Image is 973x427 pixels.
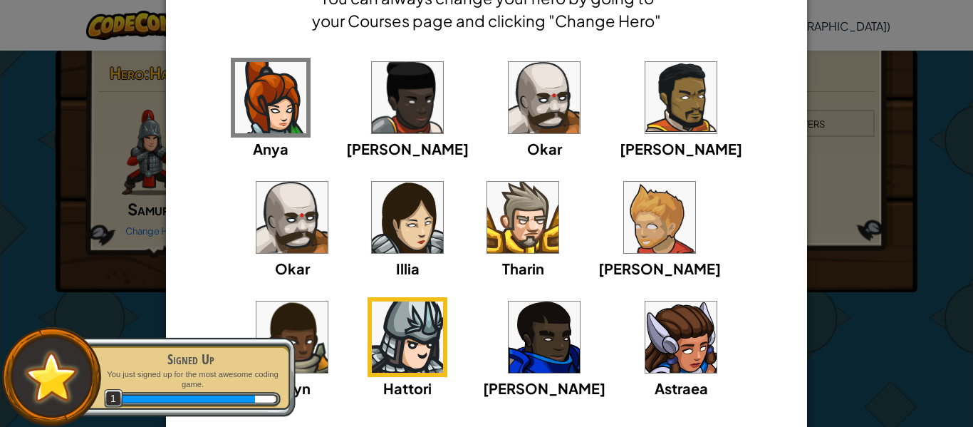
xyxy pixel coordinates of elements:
[235,62,306,133] img: portrait.png
[256,302,328,373] img: portrait.png
[624,182,695,253] img: portrait.png
[396,259,420,277] span: Illia
[19,345,84,408] img: default.png
[275,259,310,277] span: Okar
[487,182,558,253] img: portrait.png
[502,259,544,277] span: Tharin
[372,182,443,253] img: portrait.png
[253,140,288,158] span: Anya
[101,349,281,369] div: Signed Up
[383,379,432,397] span: Hattori
[483,379,605,397] span: [PERSON_NAME]
[620,140,742,158] span: [PERSON_NAME]
[509,62,580,133] img: portrait.png
[101,369,281,390] p: You just signed up for the most awesome coding game.
[372,62,443,133] img: portrait.png
[104,389,123,408] span: 1
[509,302,580,373] img: portrait.png
[256,182,328,253] img: portrait.png
[655,379,708,397] span: Astraea
[527,140,562,158] span: Okar
[372,302,443,373] img: portrait.png
[645,302,717,373] img: portrait.png
[346,140,469,158] span: [PERSON_NAME]
[645,62,717,133] img: portrait.png
[598,259,721,277] span: [PERSON_NAME]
